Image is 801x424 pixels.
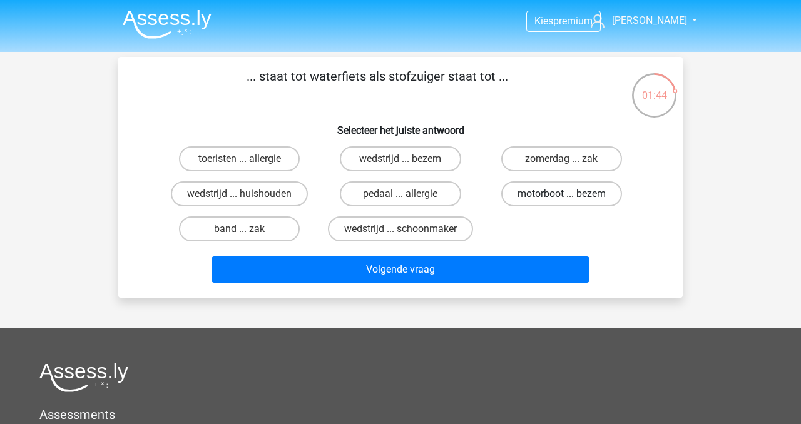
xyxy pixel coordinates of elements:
[39,407,762,422] h5: Assessments
[586,13,688,28] a: [PERSON_NAME]
[534,15,553,27] span: Kies
[328,216,473,241] label: wedstrijd ... schoonmaker
[553,15,593,27] span: premium
[212,256,590,283] button: Volgende vraag
[631,72,678,103] div: 01:44
[501,146,622,171] label: zomerdag ... zak
[612,14,687,26] span: [PERSON_NAME]
[123,9,212,39] img: Assessly
[179,216,300,241] label: band ... zak
[527,13,600,29] a: Kiespremium
[501,181,622,206] label: motorboot ... bezem
[138,114,663,136] h6: Selecteer het juiste antwoord
[39,363,128,392] img: Assessly logo
[171,181,308,206] label: wedstrijd ... huishouden
[340,146,461,171] label: wedstrijd ... bezem
[340,181,461,206] label: pedaal ... allergie
[179,146,300,171] label: toeristen ... allergie
[138,67,616,104] p: ... staat tot waterfiets als stofzuiger staat tot ...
